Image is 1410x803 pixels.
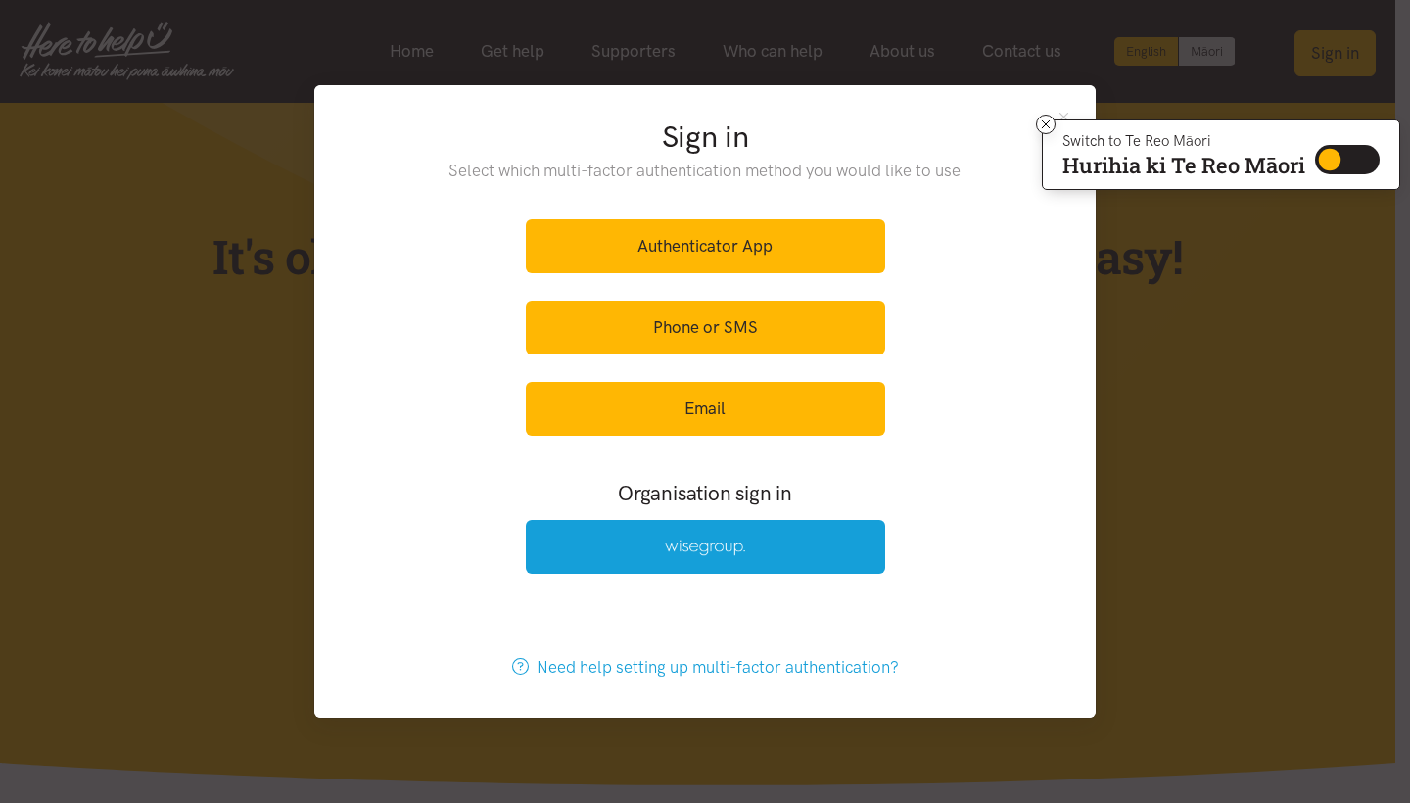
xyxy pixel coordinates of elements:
button: Close [1056,109,1072,125]
p: Hurihia ki Te Reo Māori [1062,157,1305,174]
img: Wise Group [665,540,745,556]
a: Authenticator App [526,219,885,273]
h3: Organisation sign in [472,479,938,507]
a: Email [526,382,885,436]
h2: Sign in [409,117,1002,158]
p: Select which multi-factor authentication method you would like to use [409,158,1002,184]
a: Need help setting up multi-factor authentication? [492,640,919,694]
a: Phone or SMS [526,301,885,354]
p: Switch to Te Reo Māori [1062,135,1305,147]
